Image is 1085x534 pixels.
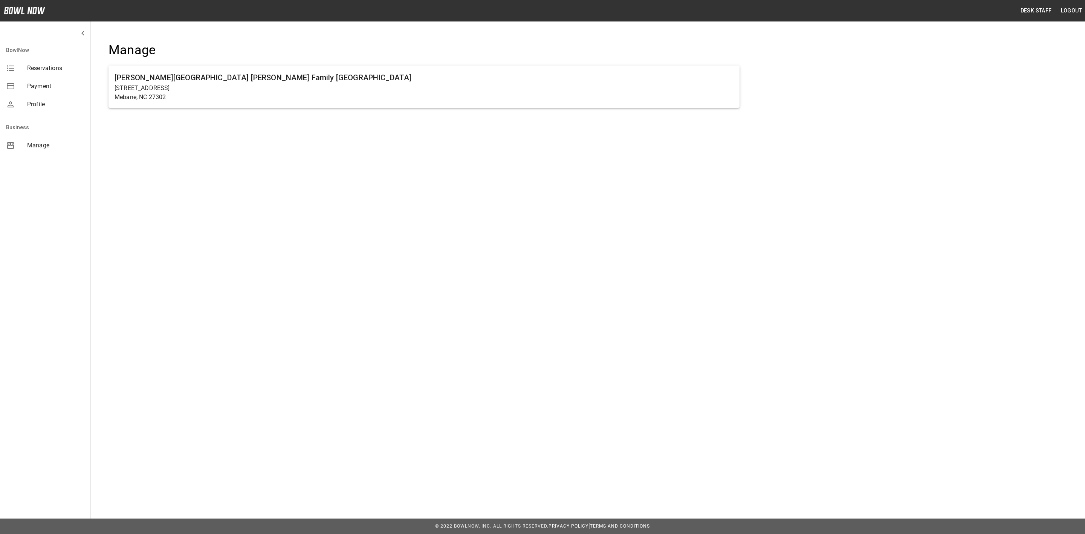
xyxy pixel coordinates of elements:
[1058,4,1085,18] button: Logout
[4,7,45,14] img: logo
[435,523,549,529] span: © 2022 BowlNow, Inc. All Rights Reserved.
[27,100,84,109] span: Profile
[549,523,588,529] a: Privacy Policy
[108,42,740,58] h4: Manage
[27,82,84,91] span: Payment
[115,84,734,93] p: [STREET_ADDRESS]
[115,72,734,84] h6: [PERSON_NAME][GEOGRAPHIC_DATA] [PERSON_NAME] Family [GEOGRAPHIC_DATA]
[115,93,734,102] p: Mebane, NC 27302
[1018,4,1055,18] button: Desk Staff
[27,141,84,150] span: Manage
[27,64,84,73] span: Reservations
[590,523,650,529] a: Terms and Conditions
